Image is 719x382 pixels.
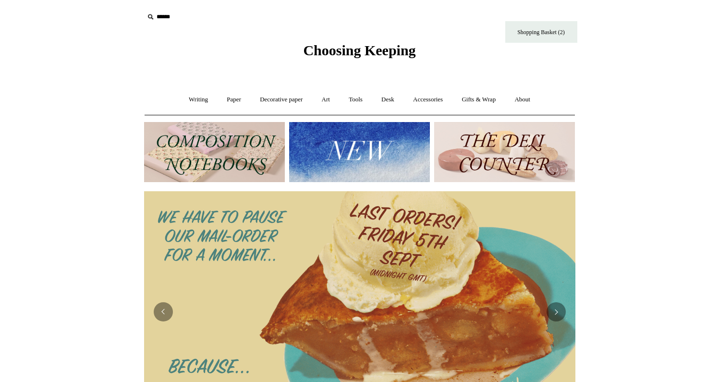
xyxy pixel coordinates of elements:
[218,87,250,112] a: Paper
[251,87,311,112] a: Decorative paper
[303,42,415,58] span: Choosing Keeping
[505,21,577,43] a: Shopping Basket (2)
[434,122,575,182] img: The Deli Counter
[154,302,173,321] button: Previous
[144,122,285,182] img: 202302 Composition ledgers.jpg__PID:69722ee6-fa44-49dd-a067-31375e5d54ec
[180,87,217,112] a: Writing
[340,87,371,112] a: Tools
[404,87,451,112] a: Accessories
[453,87,504,112] a: Gifts & Wrap
[506,87,539,112] a: About
[547,302,566,321] button: Next
[313,87,339,112] a: Art
[303,50,415,57] a: Choosing Keeping
[289,122,430,182] img: New.jpg__PID:f73bdf93-380a-4a35-bcfe-7823039498e1
[373,87,403,112] a: Desk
